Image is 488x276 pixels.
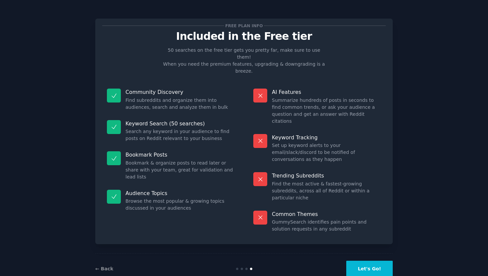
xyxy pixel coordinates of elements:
[160,47,328,75] p: 50 searches on the free tier gets you pretty far, make sure to use them! When you need the premiu...
[272,89,381,96] p: AI Features
[125,151,235,158] p: Bookmark Posts
[125,120,235,127] p: Keyword Search (50 searches)
[224,22,264,29] span: Free plan info
[125,128,235,142] dd: Search any keyword in your audience to find posts on Reddit relevant to your business
[272,219,381,233] dd: GummySearch identifies pain points and solution requests in any subreddit
[125,97,235,111] dd: Find subreddits and organize them into audiences, search and analyze them in bulk
[272,172,381,179] p: Trending Subreddits
[125,89,235,96] p: Community Discovery
[272,142,381,163] dd: Set up keyword alerts to your email/slack/discord to be notified of conversations as they happen
[272,180,381,201] dd: Find the most active & fastest-growing subreddits, across all of Reddit or within a particular niche
[272,97,381,125] dd: Summarize hundreds of posts in seconds to find common trends, or ask your audience a question and...
[125,160,235,180] dd: Bookmark & organize posts to read later or share with your team, great for validation and lead lists
[102,31,386,42] p: Included in the Free tier
[95,266,113,271] a: ← Back
[125,198,235,212] dd: Browse the most popular & growing topics discussed in your audiences
[272,211,381,218] p: Common Themes
[272,134,381,141] p: Keyword Tracking
[125,190,235,197] p: Audience Topics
